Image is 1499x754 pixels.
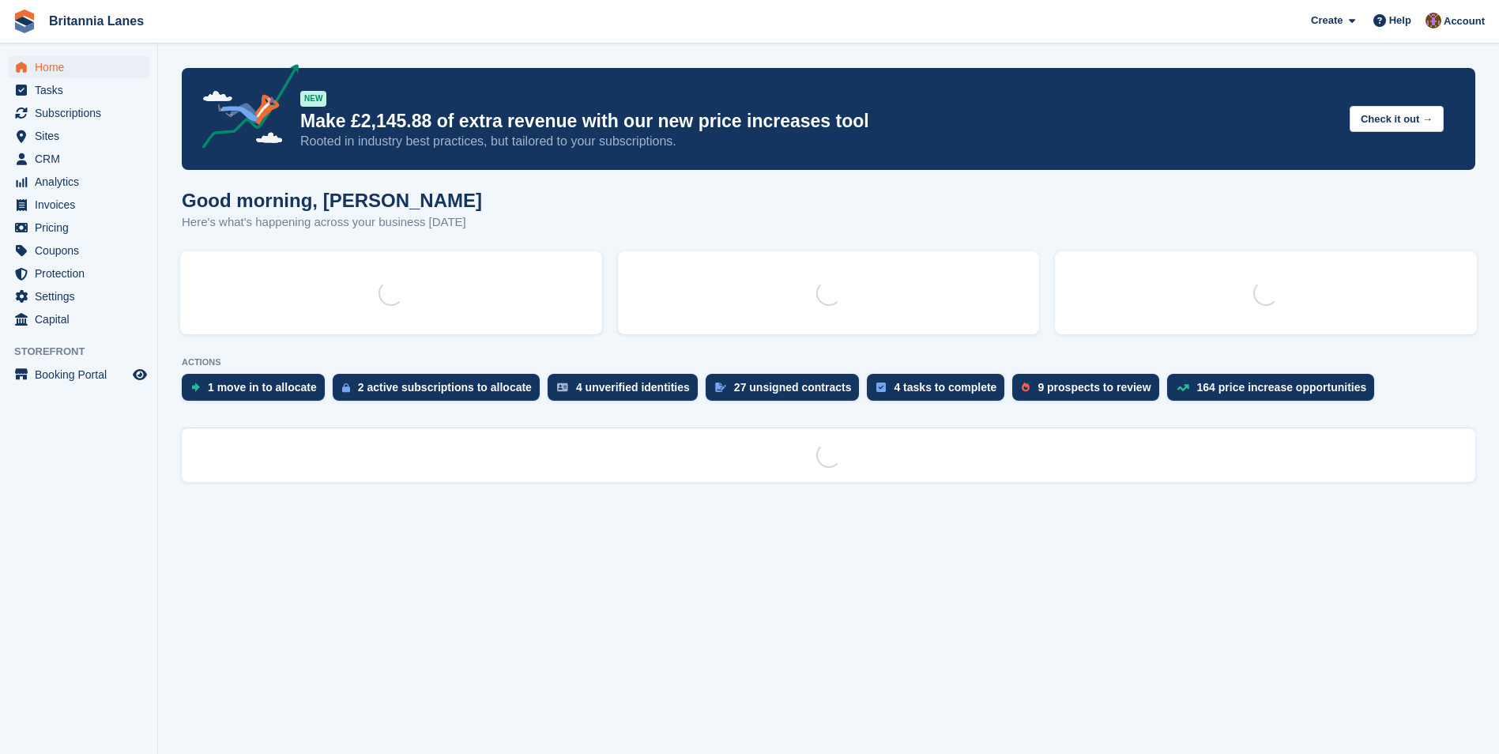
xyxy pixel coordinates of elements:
[1444,13,1485,29] span: Account
[1167,374,1383,409] a: 164 price increase opportunities
[13,9,36,33] img: stora-icon-8386f47178a22dfd0bd8f6a31ec36ba5ce8667c1dd55bd0f319d3a0aa187defe.svg
[300,133,1337,150] p: Rooted in industry best practices, but tailored to your subscriptions.
[35,217,130,239] span: Pricing
[191,383,200,392] img: move_ins_to_allocate_icon-fdf77a2bb77ea45bf5b3d319d69a93e2d87916cf1d5bf7949dd705db3b84f3ca.svg
[208,381,317,394] div: 1 move in to allocate
[1350,106,1444,132] button: Check it out →
[35,364,130,386] span: Booking Portal
[1197,381,1367,394] div: 164 price increase opportunities
[8,79,149,101] a: menu
[1038,381,1151,394] div: 9 prospects to review
[894,381,996,394] div: 4 tasks to complete
[35,194,130,216] span: Invoices
[8,56,149,78] a: menu
[557,383,568,392] img: verify_identity-adf6edd0f0f0b5bbfe63781bf79b02c33cf7c696d77639b501bdc392416b5a36.svg
[35,148,130,170] span: CRM
[706,374,868,409] a: 27 unsigned contracts
[548,374,706,409] a: 4 unverified identities
[182,374,333,409] a: 1 move in to allocate
[35,79,130,101] span: Tasks
[1426,13,1441,28] img: Andy Collier
[35,308,130,330] span: Capital
[300,110,1337,133] p: Make £2,145.88 of extra revenue with our new price increases tool
[14,344,157,360] span: Storefront
[576,381,690,394] div: 4 unverified identities
[342,383,350,393] img: active_subscription_to_allocate_icon-d502201f5373d7db506a760aba3b589e785aa758c864c3986d89f69b8ff3...
[867,374,1012,409] a: 4 tasks to complete
[8,285,149,307] a: menu
[35,239,130,262] span: Coupons
[8,262,149,285] a: menu
[35,285,130,307] span: Settings
[182,190,482,211] h1: Good morning, [PERSON_NAME]
[8,194,149,216] a: menu
[358,381,532,394] div: 2 active subscriptions to allocate
[130,365,149,384] a: Preview store
[189,64,299,154] img: price-adjustments-announcement-icon-8257ccfd72463d97f412b2fc003d46551f7dbcb40ab6d574587a9cd5c0d94...
[35,262,130,285] span: Protection
[1177,384,1189,391] img: price_increase_opportunities-93ffe204e8149a01c8c9dc8f82e8f89637d9d84a8eef4429ea346261dce0b2c0.svg
[1389,13,1411,28] span: Help
[35,171,130,193] span: Analytics
[715,383,726,392] img: contract_signature_icon-13c848040528278c33f63329250d36e43548de30e8caae1d1a13099fd9432cc5.svg
[35,102,130,124] span: Subscriptions
[8,125,149,147] a: menu
[182,213,482,232] p: Here's what's happening across your business [DATE]
[8,217,149,239] a: menu
[300,91,326,107] div: NEW
[333,374,548,409] a: 2 active subscriptions to allocate
[8,148,149,170] a: menu
[182,357,1475,368] p: ACTIONS
[1012,374,1166,409] a: 9 prospects to review
[35,125,130,147] span: Sites
[1022,383,1030,392] img: prospect-51fa495bee0391a8d652442698ab0144808aea92771e9ea1ae160a38d050c398.svg
[734,381,852,394] div: 27 unsigned contracts
[1311,13,1343,28] span: Create
[43,8,150,34] a: Britannia Lanes
[876,383,886,392] img: task-75834270c22a3079a89374b754ae025e5fb1db73e45f91037f5363f120a921f8.svg
[8,239,149,262] a: menu
[8,102,149,124] a: menu
[8,308,149,330] a: menu
[8,171,149,193] a: menu
[35,56,130,78] span: Home
[8,364,149,386] a: menu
